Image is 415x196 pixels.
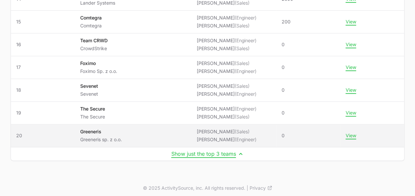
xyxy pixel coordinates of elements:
span: (Sales) [235,60,250,66]
p: The Secure [80,114,105,120]
span: (Sales) [235,129,250,134]
p: Greeneris [80,128,121,135]
button: View [346,133,356,139]
span: (Engineer) [235,137,257,142]
li: [PERSON_NAME] [197,136,257,143]
span: 0 [282,132,285,139]
li: [PERSON_NAME] [197,91,257,97]
span: 0 [282,64,285,71]
li: [PERSON_NAME] [197,114,257,120]
li: [PERSON_NAME] [197,45,257,52]
button: View [346,42,356,48]
span: 16 [16,41,69,48]
p: Foximo [80,60,117,67]
span: (Sales) [235,83,250,89]
span: 0 [282,110,285,116]
p: © 2025 ActivitySource, inc. All rights reserved. [143,184,245,191]
span: 0 [282,41,285,48]
span: 17 [16,64,69,71]
span: 18 [16,87,69,93]
span: (Sales) [235,46,250,51]
li: [PERSON_NAME] [197,68,257,75]
button: View [346,64,356,70]
span: (Sales) [235,23,250,28]
p: Comtegra [80,15,101,21]
span: (Engineer) [235,106,257,112]
span: (Engineer) [235,68,257,74]
li: [PERSON_NAME] [197,37,257,44]
p: Comtegra [80,22,101,29]
span: 15 [16,18,69,25]
span: 0 [282,87,285,93]
span: 19 [16,110,69,116]
span: | [247,184,248,191]
p: Team CRWD [80,37,107,44]
button: Show just the top 3 teams [171,150,244,157]
span: (Engineer) [235,91,257,97]
span: (Engineer) [235,38,257,43]
li: [PERSON_NAME] [197,106,257,112]
span: 20 [16,132,69,139]
li: [PERSON_NAME] [197,83,257,89]
li: [PERSON_NAME] [197,22,257,29]
span: (Engineer) [235,15,257,20]
span: 200 [282,18,291,25]
p: Greeneris sp. z o.o. [80,136,121,143]
li: [PERSON_NAME] [197,60,257,67]
p: CrowdStrike [80,45,107,52]
li: [PERSON_NAME] [197,15,257,21]
li: [PERSON_NAME] [197,128,257,135]
button: View [346,19,356,25]
span: (Sales) [235,114,250,119]
a: Privacy [250,184,272,191]
p: Foximo Sp. z o.o. [80,68,117,75]
p: Sevenet [80,91,98,97]
button: View [346,110,356,116]
p: Sevenet [80,83,98,89]
button: View [346,87,356,93]
p: The Secure [80,106,105,112]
